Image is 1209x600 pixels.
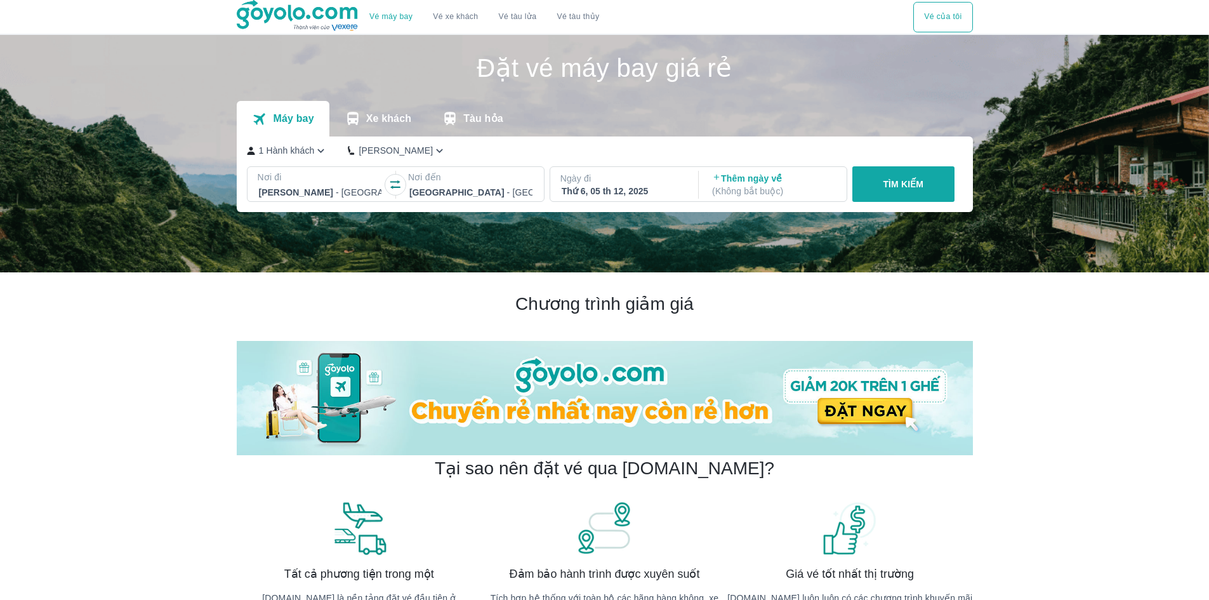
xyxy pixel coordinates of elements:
p: Ngày đi [560,172,686,185]
div: Thứ 6, 05 th 12, 2025 [562,185,685,197]
h2: Tại sao nên đặt vé qua [DOMAIN_NAME]? [435,457,774,480]
h2: Chương trình giảm giá [237,293,973,316]
p: TÌM KIẾM [883,178,923,190]
div: choose transportation mode [913,2,972,32]
p: Thêm ngày về [712,172,835,197]
p: [PERSON_NAME] [359,144,433,157]
a: Vé tàu lửa [489,2,547,32]
button: [PERSON_NAME] [348,144,446,157]
img: banner [576,500,633,556]
img: banner [331,500,388,556]
p: Xe khách [366,112,411,125]
h1: Đặt vé máy bay giá rẻ [237,55,973,81]
a: Vé xe khách [433,12,478,22]
p: Máy bay [273,112,314,125]
p: 1 Hành khách [259,144,315,157]
p: Nơi đi [258,171,383,183]
p: ( Không bắt buộc ) [712,185,835,197]
button: Vé tàu thủy [546,2,609,32]
p: Nơi đến [408,171,534,183]
img: banner-home [237,341,973,455]
button: 1 Hành khách [247,144,328,157]
a: Vé máy bay [369,12,413,22]
div: transportation tabs [237,101,519,137]
span: Tất cả phương tiện trong một [284,566,434,582]
span: Đảm bảo hành trình được xuyên suốt [510,566,700,582]
p: Tàu hỏa [463,112,503,125]
div: choose transportation mode [359,2,609,32]
span: Giá vé tốt nhất thị trường [786,566,914,582]
button: TÌM KIẾM [852,166,955,202]
button: Vé của tôi [913,2,972,32]
img: banner [821,500,878,556]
